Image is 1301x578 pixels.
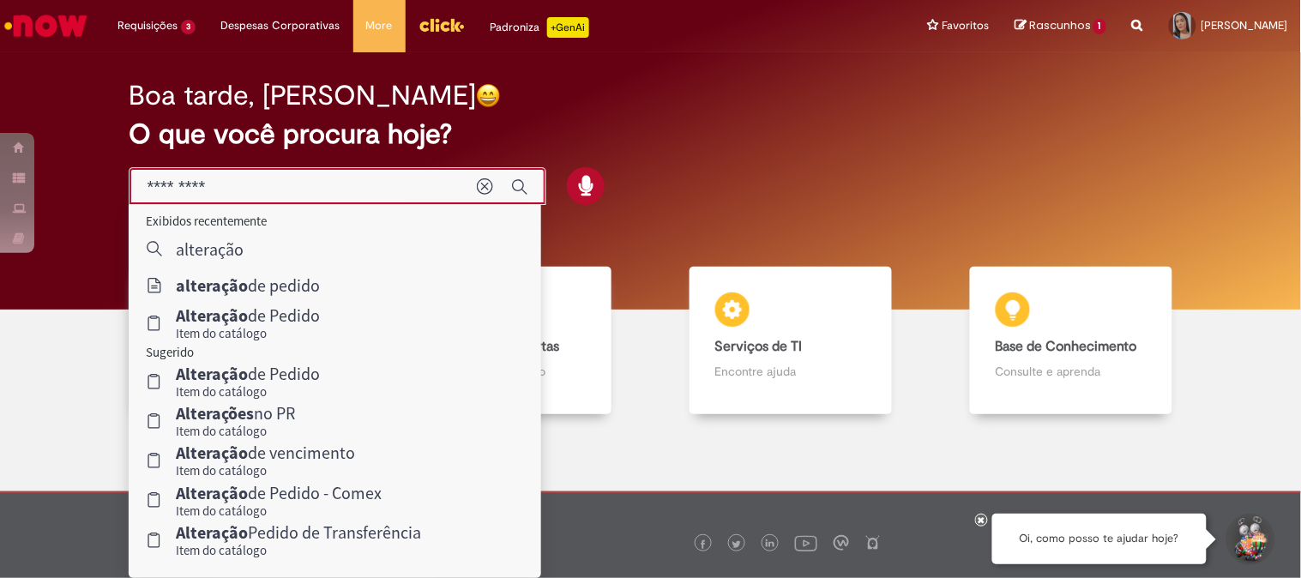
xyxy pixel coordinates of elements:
div: Padroniza [491,17,589,38]
span: Despesas Corporativas [221,17,340,34]
img: logo_footer_naosei.png [865,535,881,551]
img: happy-face.png [476,83,501,108]
h2: O que você procura hoje? [129,119,1172,149]
p: Encontre ajuda [715,363,866,380]
a: Tirar dúvidas Tirar dúvidas com Lupi Assist e Gen Ai [90,267,370,415]
img: logo_footer_linkedin.png [766,539,774,550]
span: 1 [1093,19,1106,34]
b: Base de Conhecimento [996,338,1137,355]
b: Serviços de TI [715,338,803,355]
h2: Boa tarde, [PERSON_NAME] [129,81,476,111]
span: Rascunhos [1029,17,1091,33]
a: Base de Conhecimento Consulte e aprenda [931,267,1211,415]
img: click_logo_yellow_360x200.png [419,12,465,38]
p: +GenAi [547,17,589,38]
div: Oi, como posso te ajudar hoje? [992,514,1207,564]
p: Consulte e aprenda [996,363,1147,380]
span: [PERSON_NAME] [1202,18,1288,33]
a: Rascunhos [1015,18,1106,34]
span: More [366,17,393,34]
img: logo_footer_youtube.png [795,532,817,554]
img: logo_footer_facebook.png [699,540,708,549]
img: logo_footer_workplace.png [834,535,849,551]
img: logo_footer_twitter.png [732,540,741,549]
button: Iniciar Conversa de Suporte [1224,514,1275,565]
span: Favoritos [942,17,989,34]
span: 3 [181,20,196,34]
a: Serviços de TI Encontre ajuda [651,267,931,415]
span: Requisições [117,17,178,34]
img: ServiceNow [2,9,90,43]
